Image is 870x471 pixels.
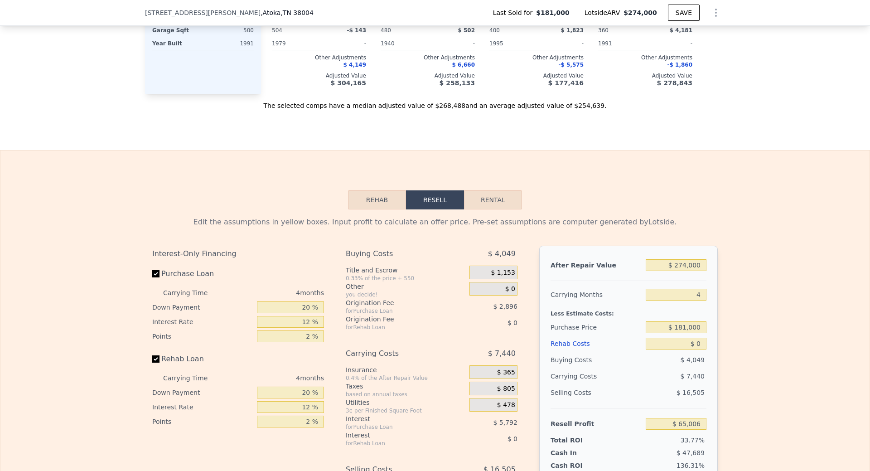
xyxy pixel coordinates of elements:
div: Carrying Months [551,286,642,303]
div: Carrying Costs [346,345,447,362]
button: Resell [406,190,464,209]
span: $ 2,896 [493,303,517,310]
div: 4 months [226,371,324,385]
span: $ 278,843 [657,79,692,87]
div: Year Built [152,37,201,50]
span: $ 5,792 [493,419,517,426]
div: Carrying Time [163,286,222,300]
div: Buying Costs [346,246,447,262]
span: $ 6,660 [452,62,475,68]
span: , TN 38004 [280,9,313,16]
span: $ 478 [497,401,515,409]
div: Adjusted Value [381,72,475,79]
div: Down Payment [152,300,253,315]
button: Show Options [707,4,725,22]
span: $ 805 [497,385,515,393]
span: $ 177,416 [548,79,584,87]
div: for Rehab Loan [346,440,447,447]
div: for Purchase Loan [346,307,447,315]
div: 0.4% of the After Repair Value [346,374,466,382]
div: Interest [346,431,447,440]
span: [STREET_ADDRESS][PERSON_NAME] [145,8,261,17]
div: for Rehab Loan [346,324,447,331]
div: Rehab Costs [551,335,642,352]
div: 1979 [272,37,317,50]
span: Lotside ARV [585,8,623,17]
span: $ 47,689 [677,449,705,456]
span: $ 7,440 [488,345,516,362]
div: Adjusted Value [598,72,692,79]
span: $ 1,823 [561,27,584,34]
div: 1995 [489,37,535,50]
div: 1991 [598,37,643,50]
div: Interest Rate [152,400,253,414]
div: Insurance [346,365,466,374]
button: Rental [464,190,522,209]
div: Adjusted Value [489,72,584,79]
span: -$ 1,860 [667,62,692,68]
span: $274,000 [623,9,657,16]
div: Points [152,329,253,344]
input: Rehab Loan [152,355,159,363]
div: Other [346,282,466,291]
span: $ 1,153 [491,269,515,277]
div: based on annual taxes [346,391,466,398]
div: - [430,37,475,50]
div: Selling Costs [551,384,642,401]
div: Interest-Only Financing [152,246,324,262]
div: The selected comps have a median adjusted value of $268,488 and an average adjusted value of $254... [145,94,725,110]
div: Less Estimate Costs: [551,303,706,319]
div: 0.33% of the price + 550 [346,275,466,282]
label: Rehab Loan [152,351,253,367]
div: Title and Escrow [346,266,466,275]
div: After Repair Value [551,257,642,273]
span: -$ 5,575 [559,62,584,68]
span: -$ 143 [347,27,366,34]
div: Resell Profit [551,416,642,432]
div: Other Adjustments [598,54,692,61]
div: Total ROI [551,436,607,445]
div: Purchase Price [551,319,642,335]
span: $181,000 [536,8,570,17]
div: - [647,37,692,50]
span: 480 [381,27,391,34]
span: $ 4,049 [488,246,516,262]
div: Utilities [346,398,466,407]
span: $ 16,505 [677,389,705,396]
span: $ 304,165 [331,79,366,87]
span: $ 4,049 [681,356,705,364]
div: Cash In [551,448,607,457]
span: 33.77% [681,437,705,444]
button: Rehab [348,190,406,209]
div: 1940 [381,37,426,50]
div: Origination Fee [346,298,447,307]
div: Other Adjustments [489,54,584,61]
div: Other Adjustments [381,54,475,61]
div: Origination Fee [346,315,447,324]
span: $ 0 [507,435,517,442]
div: Other Adjustments [272,54,366,61]
span: $ 0 [505,285,515,293]
span: $ 258,133 [440,79,475,87]
div: 500 [205,24,254,37]
div: Points [152,414,253,429]
div: 1991 [205,37,254,50]
div: Garage Sqft [152,24,201,37]
span: $ 4,149 [343,62,366,68]
span: 504 [272,27,282,34]
div: Interest [346,414,447,423]
div: Buying Costs [551,352,642,368]
span: $ 502 [458,27,475,34]
div: 3¢ per Finished Square Foot [346,407,466,414]
div: Carrying Costs [551,368,607,384]
div: 4 months [226,286,324,300]
div: you decide! [346,291,466,298]
span: $ 7,440 [681,373,705,380]
button: SAVE [668,5,700,21]
div: for Purchase Loan [346,423,447,431]
div: Cash ROI [551,461,616,470]
div: - [538,37,584,50]
label: Purchase Loan [152,266,253,282]
div: Edit the assumptions in yellow boxes. Input profit to calculate an offer price. Pre-set assumptio... [152,217,718,228]
span: Last Sold for [493,8,536,17]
